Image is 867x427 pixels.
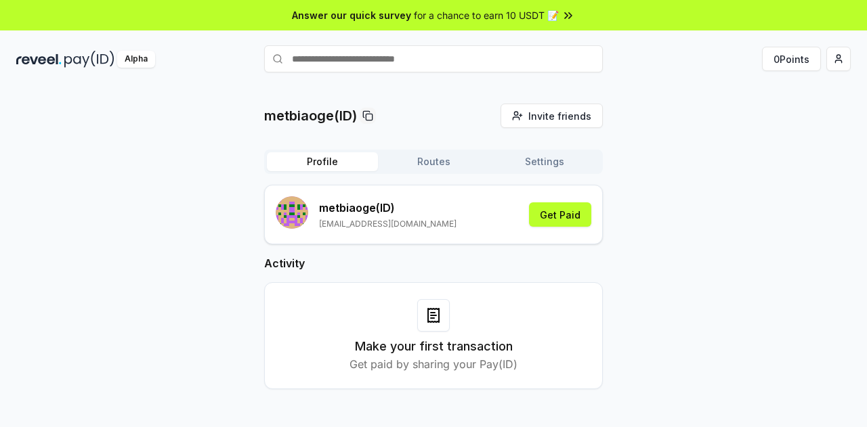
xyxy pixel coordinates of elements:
[762,47,821,71] button: 0Points
[319,219,457,229] p: [EMAIL_ADDRESS][DOMAIN_NAME]
[414,8,559,22] span: for a chance to earn 10 USDT 📝
[528,109,591,123] span: Invite friends
[267,152,378,171] button: Profile
[117,51,155,68] div: Alpha
[378,152,489,171] button: Routes
[264,106,357,125] p: metbiaoge(ID)
[350,356,517,372] p: Get paid by sharing your Pay(ID)
[64,51,114,68] img: pay_id
[529,202,591,227] button: Get Paid
[292,8,411,22] span: Answer our quick survey
[501,104,603,128] button: Invite friends
[489,152,600,171] button: Settings
[16,51,62,68] img: reveel_dark
[264,255,603,271] h2: Activity
[355,337,513,356] h3: Make your first transaction
[319,200,457,216] p: metbiaoge (ID)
